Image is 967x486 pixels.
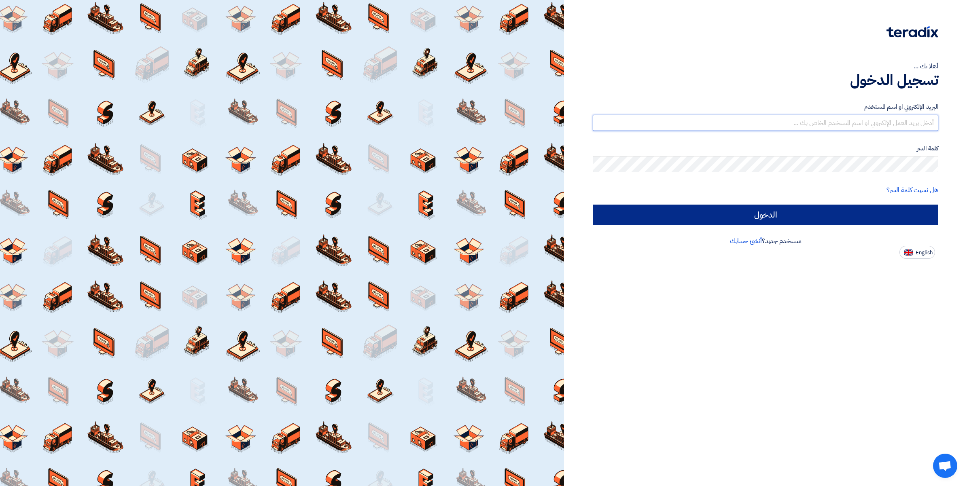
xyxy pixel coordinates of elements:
img: Teradix logo [886,26,938,38]
img: en-US.png [904,249,913,256]
span: English [916,250,933,256]
label: كلمة السر [593,144,938,153]
div: Open chat [933,454,957,478]
h1: تسجيل الدخول [593,71,938,89]
div: أهلا بك ... [593,61,938,71]
a: هل نسيت كلمة السر؟ [886,185,938,195]
button: English [899,246,935,259]
input: أدخل بريد العمل الإلكتروني او اسم المستخدم الخاص بك ... [593,115,938,131]
input: الدخول [593,205,938,225]
div: مستخدم جديد؟ [593,236,938,246]
label: البريد الإلكتروني او اسم المستخدم [593,102,938,112]
a: أنشئ حسابك [730,236,762,246]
